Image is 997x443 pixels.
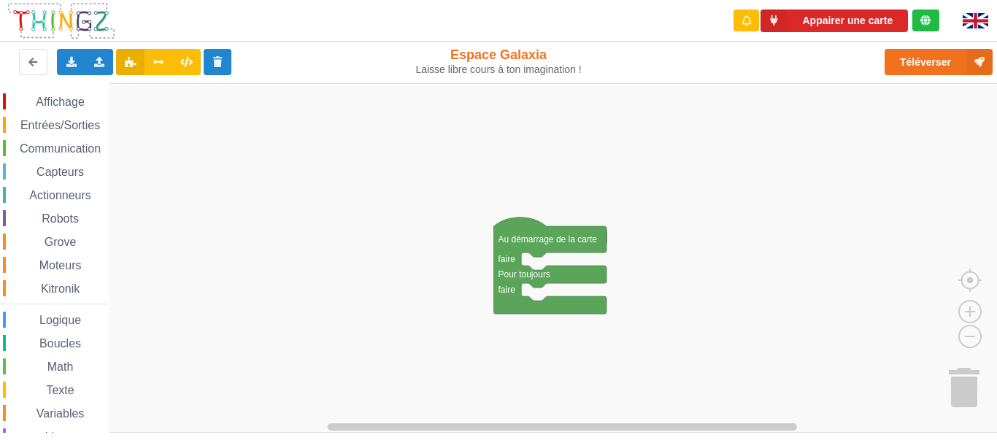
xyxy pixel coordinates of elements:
span: Logique [37,314,83,326]
button: Téléverser [885,49,993,75]
span: Variables [34,407,87,420]
text: faire [498,254,516,264]
text: Pour toujours [498,269,550,280]
span: Affichage [34,96,86,108]
text: faire [498,285,516,295]
span: Listes [43,431,78,443]
div: Espace Galaxia [414,47,582,76]
span: Boucles [37,337,83,350]
span: Actionneurs [27,189,93,201]
button: Appairer une carte [761,9,908,32]
span: Texte [44,384,76,396]
img: thingz_logo.png [7,1,116,40]
div: Tu es connecté au serveur de création de Thingz [912,9,939,31]
span: Moteurs [37,259,84,271]
span: Robots [39,212,81,225]
span: Capteurs [34,166,86,178]
span: Kitronik [39,282,82,295]
img: gb.png [963,13,988,28]
span: Grove [42,236,79,248]
span: Communication [18,142,103,155]
span: Entrées/Sorties [18,119,102,131]
div: Laisse libre cours à ton imagination ! [414,63,582,76]
span: Math [45,361,76,373]
text: Au démarrage de la carte [498,234,598,244]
